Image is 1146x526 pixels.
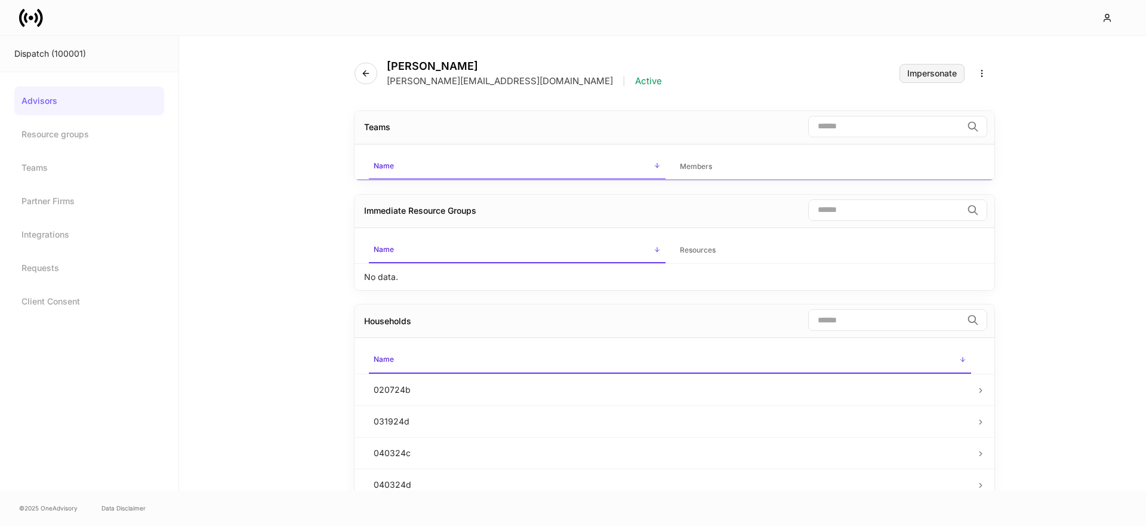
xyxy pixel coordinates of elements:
a: Client Consent [14,287,164,316]
span: Name [369,154,666,180]
a: Requests [14,254,164,282]
h6: Name [374,353,394,365]
p: No data. [364,271,398,283]
a: Data Disclaimer [101,503,146,513]
a: Resource groups [14,120,164,149]
a: Partner Firms [14,187,164,216]
p: [PERSON_NAME][EMAIL_ADDRESS][DOMAIN_NAME] [387,75,613,87]
span: © 2025 OneAdvisory [19,503,78,513]
a: Advisors [14,87,164,115]
span: Resources [675,238,972,263]
div: Teams [364,121,390,133]
p: Active [635,75,662,87]
h6: Members [680,161,712,172]
td: 040324c [364,437,976,469]
div: Dispatch (100001) [14,48,164,60]
button: Impersonate [899,64,965,83]
h6: Resources [680,244,716,256]
td: 040324d [364,469,976,500]
a: Teams [14,153,164,182]
h6: Name [374,160,394,171]
div: Impersonate [907,69,957,78]
span: Members [675,155,972,179]
td: 031924d [364,405,976,437]
span: Name [369,238,666,263]
a: Integrations [14,220,164,249]
div: Households [364,315,411,327]
div: Immediate Resource Groups [364,205,476,217]
h6: Name [374,244,394,255]
span: Name [369,347,971,373]
h4: [PERSON_NAME] [387,60,662,73]
p: | [623,75,626,87]
td: 020724b [364,374,976,405]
